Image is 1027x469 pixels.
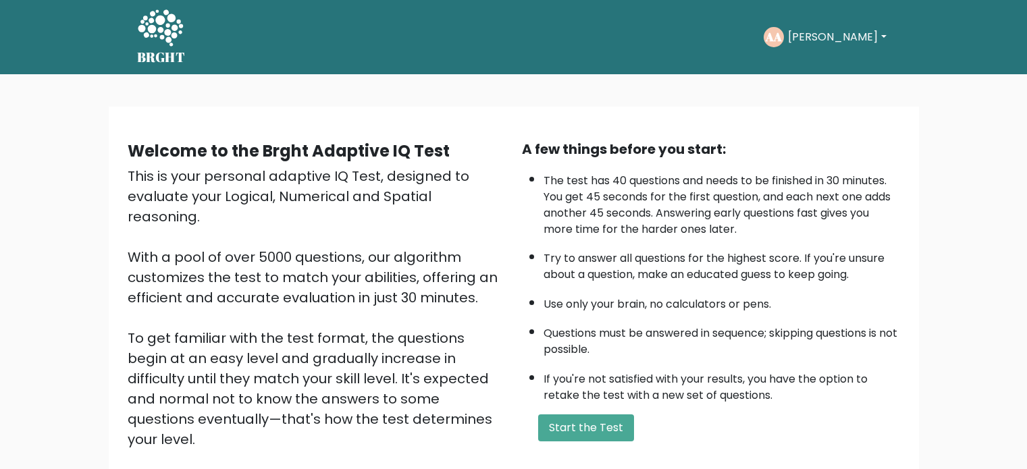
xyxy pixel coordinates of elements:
[128,140,450,162] b: Welcome to the Brght Adaptive IQ Test
[765,29,782,45] text: AA
[544,166,900,238] li: The test has 40 questions and needs to be finished in 30 minutes. You get 45 seconds for the firs...
[544,244,900,283] li: Try to answer all questions for the highest score. If you're unsure about a question, make an edu...
[538,414,634,441] button: Start the Test
[544,319,900,358] li: Questions must be answered in sequence; skipping questions is not possible.
[137,5,186,69] a: BRGHT
[544,364,900,404] li: If you're not satisfied with your results, you have the option to retake the test with a new set ...
[784,28,890,46] button: [PERSON_NAME]
[544,289,900,312] li: Use only your brain, no calculators or pens.
[522,139,900,159] div: A few things before you start:
[137,49,186,65] h5: BRGHT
